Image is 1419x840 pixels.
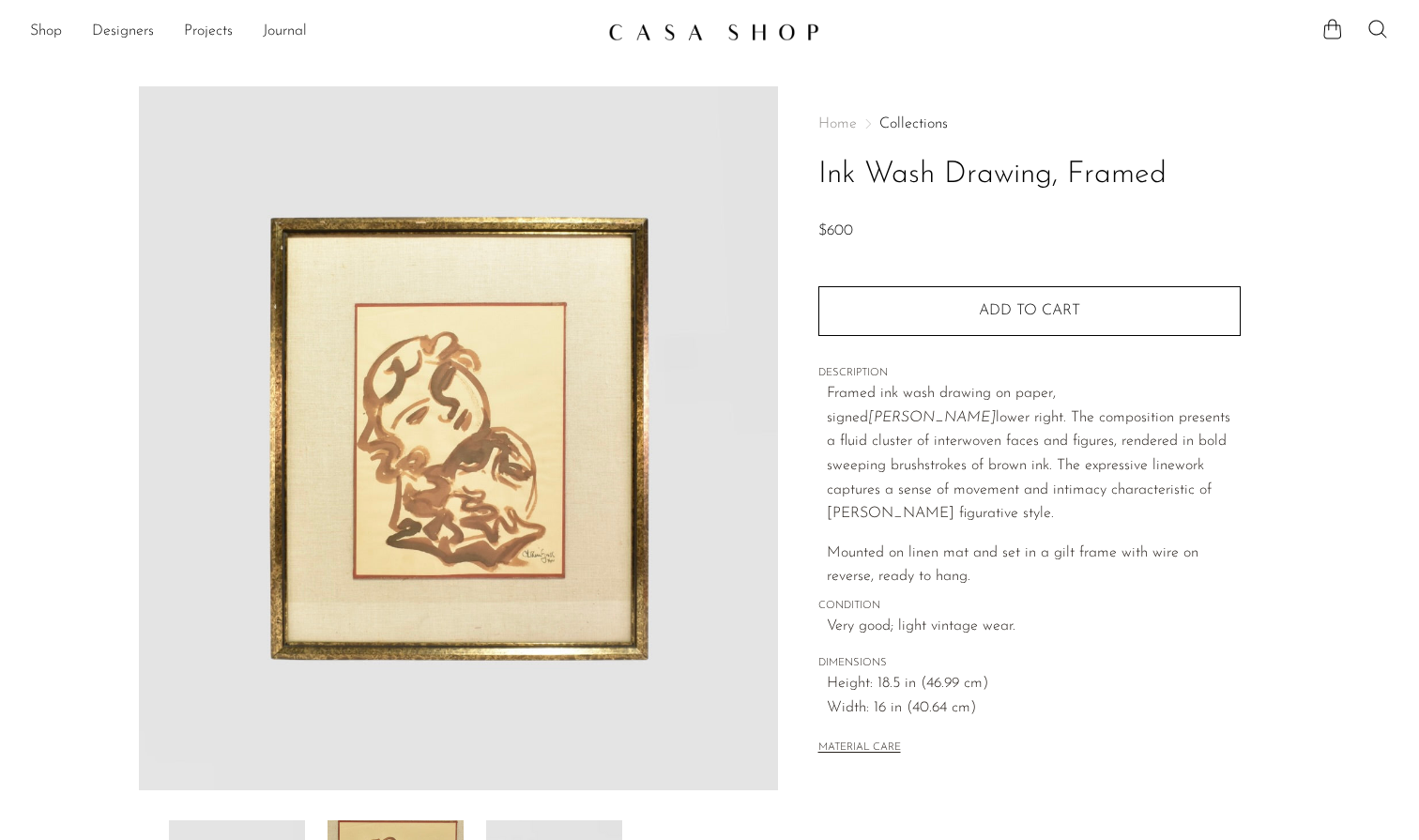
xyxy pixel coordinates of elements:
span: DIMENSIONS [818,655,1241,672]
span: Add to cart [979,303,1080,318]
nav: Desktop navigation [30,16,593,48]
ul: NEW HEADER MENU [30,16,593,48]
a: Shop [30,20,62,44]
em: [PERSON_NAME] [868,410,996,425]
span: Width: 16 in (40.64 cm) [827,696,1241,721]
p: Mounted on linen mat and set in a gilt frame with wire on reverse, ready to hang. [827,542,1241,589]
span: $600 [818,223,853,238]
a: Projects [184,20,233,44]
h1: Ink Wash Drawing, Framed [818,151,1241,199]
img: Ink Wash Drawing, Framed [139,86,778,790]
nav: Breadcrumbs [818,116,1241,131]
a: Designers [92,20,154,44]
span: Very good; light vintage wear. [827,615,1241,639]
span: Home [818,116,857,131]
span: DESCRIPTION [818,365,1241,382]
a: Collections [879,116,948,131]
p: Framed ink wash drawing on paper, signed lower right. The composition presents a fluid cluster of... [827,382,1241,527]
a: Journal [263,20,307,44]
span: Height: 18.5 in (46.99 cm) [827,672,1241,696]
span: CONDITION [818,598,1241,615]
button: MATERIAL CARE [818,741,901,756]
button: Add to cart [818,286,1241,335]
